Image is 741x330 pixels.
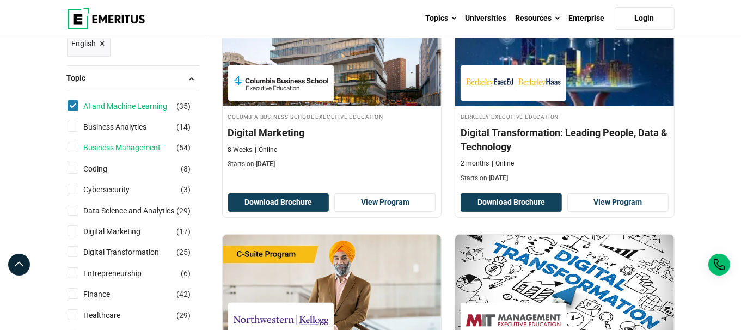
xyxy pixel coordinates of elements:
[72,38,96,50] span: English
[492,159,514,168] p: Online
[228,112,436,121] h4: Columbia Business School Executive Education
[181,184,191,195] span: ( )
[180,311,188,320] span: 29
[177,246,191,258] span: ( )
[177,205,191,217] span: ( )
[255,145,278,155] p: Online
[67,72,95,84] span: Topic
[180,227,188,236] span: 17
[461,193,562,212] button: Download Brochure
[180,290,188,298] span: 42
[180,248,188,256] span: 25
[177,288,191,300] span: ( )
[567,193,669,212] a: View Program
[84,205,197,217] a: Data Science and Analytics
[180,123,188,131] span: 14
[461,159,489,168] p: 2 months
[84,142,183,154] a: Business Management
[466,71,561,95] img: Berkeley Executive Education
[84,225,163,237] a: Digital Marketing
[84,246,181,258] a: Digital Transformation
[67,70,200,87] button: Topic
[84,100,189,112] a: AI and Machine Learning
[228,145,253,155] p: 8 Weeks
[461,112,669,121] h4: Berkeley Executive Education
[181,163,191,175] span: ( )
[228,126,436,139] h4: Digital Marketing
[67,31,111,57] a: English ×
[180,143,188,152] span: 54
[615,7,675,30] a: Login
[177,309,191,321] span: ( )
[84,163,130,175] a: Coding
[181,267,191,279] span: ( )
[84,309,143,321] a: Healthcare
[84,184,152,195] a: Cybersecurity
[256,160,275,168] span: [DATE]
[100,36,106,52] span: ×
[184,185,188,194] span: 3
[180,206,188,215] span: 29
[334,193,436,212] a: View Program
[177,100,191,112] span: ( )
[461,126,669,153] h4: Digital Transformation: Leading People, Data & Technology
[177,225,191,237] span: ( )
[84,267,164,279] a: Entrepreneurship
[489,174,508,182] span: [DATE]
[84,121,169,133] a: Business Analytics
[228,193,329,212] button: Download Brochure
[228,160,436,169] p: Starts on:
[234,71,328,95] img: Columbia Business School Executive Education
[184,164,188,173] span: 8
[461,174,669,183] p: Starts on:
[177,142,191,154] span: ( )
[180,102,188,111] span: 35
[177,121,191,133] span: ( )
[84,288,132,300] a: Finance
[184,269,188,278] span: 6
